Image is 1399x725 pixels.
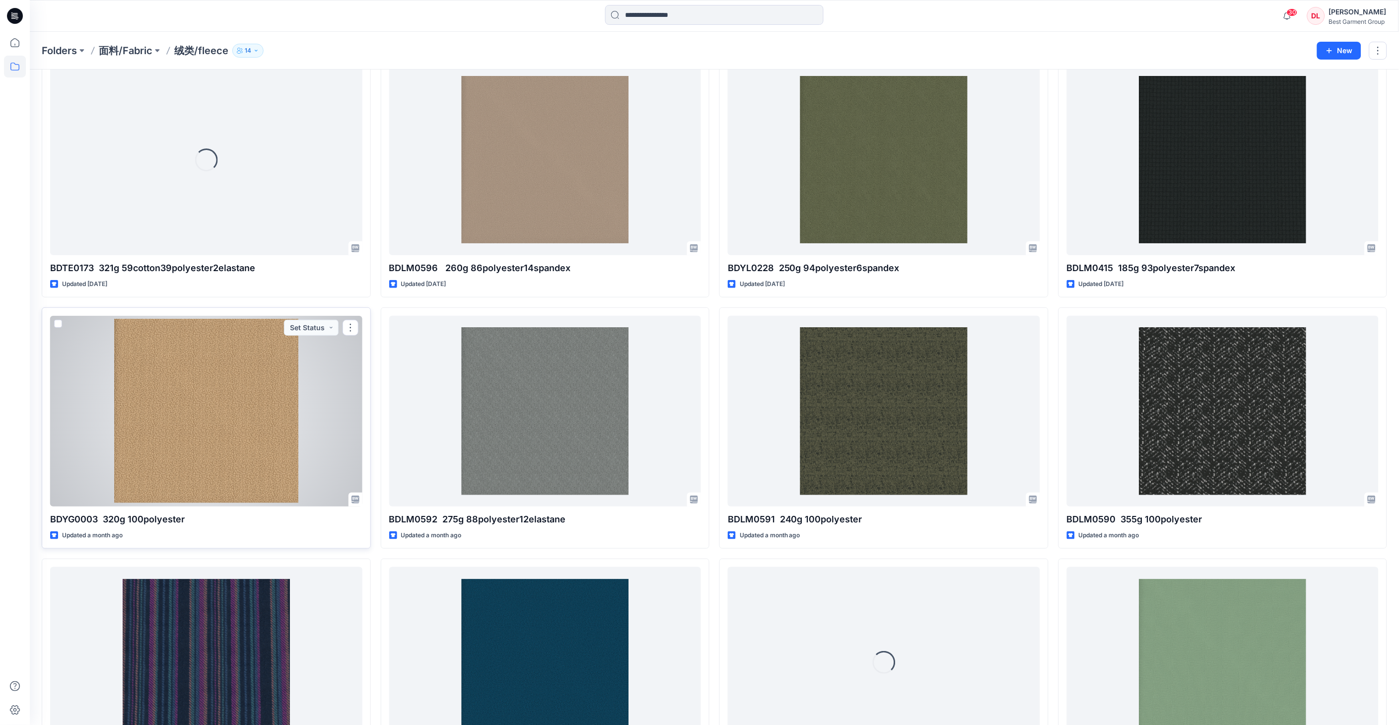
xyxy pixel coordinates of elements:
div: Best Garment Group [1329,18,1387,25]
p: BDLM0592 275g 88polyester12elastane [389,512,701,526]
p: BDYL0228 250g 94polyester6spandex [728,261,1040,275]
a: BDLM0592 275g 88polyester12elastane [389,316,701,507]
p: BDTE0173 321g 59cotton39polyester2elastane [50,261,362,275]
p: BDLM0415 185g 93polyester7spandex [1067,261,1379,275]
a: BDLM0590 355g 100polyester [1067,316,1379,507]
a: BDLM0596 260g 86polyester14spandex [389,65,701,255]
p: BDLM0596 260g 86polyester14spandex [389,261,701,275]
div: DL [1307,7,1325,25]
p: Updated a month ago [1079,530,1139,541]
p: BDYG0003 320g 100polyester [50,512,362,526]
a: BDLM0415 185g 93polyester7spandex [1067,65,1379,255]
p: Updated [DATE] [401,279,446,290]
p: 绒类/fleece [174,44,228,58]
a: BDYL0228 250g 94polyester6spandex [728,65,1040,255]
p: Updated a month ago [62,530,123,541]
p: Updated [DATE] [1079,279,1124,290]
p: Updated a month ago [401,530,462,541]
div: [PERSON_NAME] [1329,6,1387,18]
a: BDYG0003 320g 100polyester [50,316,362,507]
p: Updated [DATE] [62,279,107,290]
p: Updated [DATE] [740,279,785,290]
p: BDLM0591 240g 100polyester [728,512,1040,526]
a: Folders [42,44,77,58]
a: 面料/Fabric [99,44,152,58]
p: BDLM0590 355g 100polyester [1067,512,1379,526]
p: Updated a month ago [740,530,800,541]
p: 14 [245,45,251,56]
span: 30 [1287,8,1298,16]
a: BDLM0591 240g 100polyester [728,316,1040,507]
button: New [1317,42,1361,60]
button: 14 [232,44,264,58]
